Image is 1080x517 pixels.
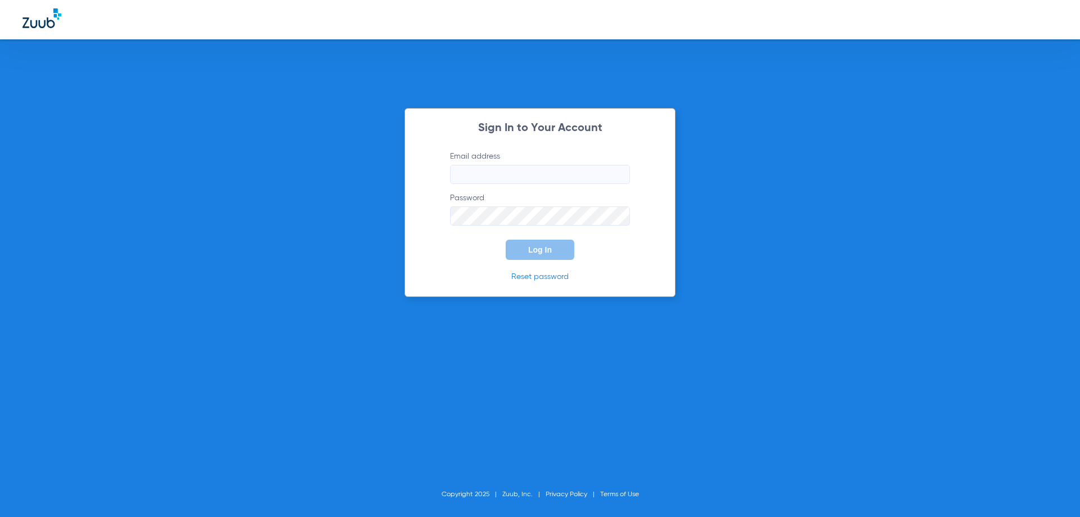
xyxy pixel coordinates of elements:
img: Zuub Logo [22,8,61,28]
a: Terms of Use [600,491,639,498]
a: Privacy Policy [546,491,587,498]
span: Log In [528,245,552,254]
input: Email address [450,165,630,184]
h2: Sign In to Your Account [433,123,647,134]
input: Password [450,206,630,226]
a: Reset password [511,273,569,281]
label: Email address [450,151,630,184]
button: Log In [506,240,574,260]
li: Copyright 2025 [442,489,502,500]
li: Zuub, Inc. [502,489,546,500]
label: Password [450,192,630,226]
